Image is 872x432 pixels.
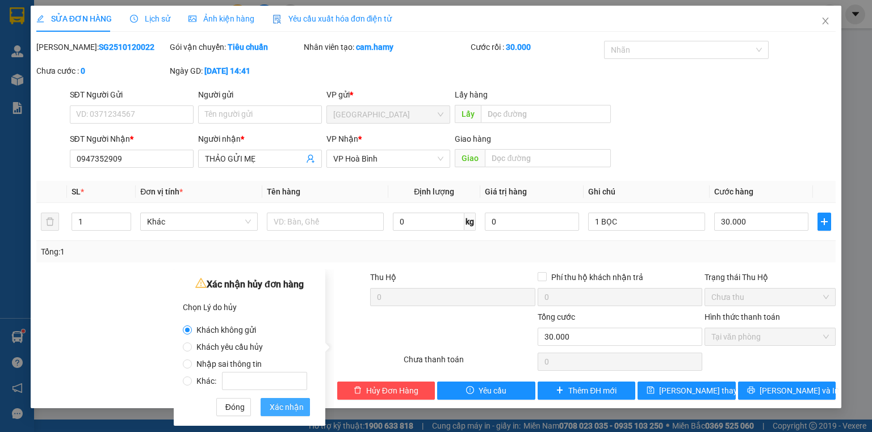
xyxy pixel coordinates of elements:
[711,289,829,306] span: Chưa thu
[304,41,468,53] div: Nhân viên tạo:
[272,15,282,24] img: icon
[65,41,74,50] span: phone
[326,88,450,101] div: VP gửi
[5,39,216,53] li: 0946 508 595
[747,386,755,395] span: printer
[195,277,207,289] span: warning
[485,187,527,196] span: Giá trị hàng
[183,276,316,293] div: Xác nhận hủy đơn hàng
[267,187,300,196] span: Tên hàng
[140,187,183,196] span: Đơn vị tính
[188,14,254,23] span: Ảnh kiện hàng
[556,386,564,395] span: plus
[216,398,251,416] button: Đóng
[356,43,393,52] b: cam.hamy
[584,181,710,203] th: Ghi chú
[538,382,636,400] button: plusThêm ĐH mới
[818,217,831,226] span: plus
[711,328,829,345] span: Tại văn phòng
[65,27,74,36] span: environment
[821,16,830,26] span: close
[414,187,454,196] span: Định lượng
[760,384,839,397] span: [PERSON_NAME] và In
[481,105,611,123] input: Dọc đường
[130,15,138,23] span: clock-circle
[261,398,310,416] button: Xác nhận
[65,7,151,22] b: Nhà Xe Hà My
[5,71,197,90] b: GỬI : [GEOGRAPHIC_DATA]
[130,14,170,23] span: Lịch sử
[70,133,194,145] div: SĐT Người Nhận
[455,134,491,143] span: Giao hàng
[170,41,301,53] div: Gói vận chuyển:
[270,401,304,413] span: Xác nhận
[455,90,488,99] span: Lấy hàng
[638,382,736,400] button: save[PERSON_NAME] thay đổi
[485,149,611,167] input: Dọc đường
[170,65,301,77] div: Ngày GD:
[705,271,836,283] div: Trạng thái Thu Hộ
[204,66,250,75] b: [DATE] 14:41
[471,41,602,53] div: Cước rồi :
[188,15,196,23] span: picture
[41,213,59,231] button: delete
[306,154,315,163] span: user-add
[36,15,44,23] span: edit
[506,43,531,52] b: 30.000
[36,14,112,23] span: SỬA ĐƠN HÀNG
[36,65,167,77] div: Chưa cước :
[72,187,81,196] span: SL
[41,245,337,258] div: Tổng: 1
[455,105,481,123] span: Lấy
[547,271,648,283] span: Phí thu hộ khách nhận trả
[192,325,261,334] span: Khách không gửi
[354,386,362,395] span: delete
[81,66,85,75] b: 0
[333,106,443,123] span: Sài Gòn
[326,134,358,143] span: VP Nhận
[225,401,245,413] span: Đóng
[817,213,831,231] button: plus
[147,213,250,230] span: Khác
[192,359,266,369] span: Nhập sai thông tin
[479,384,506,397] span: Yêu cầu
[464,213,476,231] span: kg
[538,312,575,321] span: Tổng cước
[5,25,216,39] li: 995 [PERSON_NAME]
[370,273,396,282] span: Thu Hộ
[437,382,535,400] button: exclamation-circleYêu cầu
[222,372,307,390] input: Khác:
[99,43,154,52] b: SG2510120022
[810,6,841,37] button: Close
[333,150,443,167] span: VP Hoà Bình
[183,299,316,316] div: Chọn Lý do hủy
[70,88,194,101] div: SĐT Người Gửi
[705,312,780,321] label: Hình thức thanh toán
[267,213,384,231] input: VD: Bàn, Ghế
[272,14,392,23] span: Yêu cầu xuất hóa đơn điện tử
[568,384,617,397] span: Thêm ĐH mới
[337,382,435,400] button: deleteHủy Đơn Hàng
[198,88,322,101] div: Người gửi
[403,353,536,373] div: Chưa thanh toán
[192,342,267,351] span: Khách yêu cầu hủy
[192,376,312,386] span: Khác:
[659,384,750,397] span: [PERSON_NAME] thay đổi
[366,384,418,397] span: Hủy Đơn Hàng
[647,386,655,395] span: save
[588,213,705,231] input: Ghi Chú
[738,382,836,400] button: printer[PERSON_NAME] và In
[466,386,474,395] span: exclamation-circle
[228,43,268,52] b: Tiêu chuẩn
[198,133,322,145] div: Người nhận
[36,41,167,53] div: [PERSON_NAME]:
[455,149,485,167] span: Giao
[714,187,753,196] span: Cước hàng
